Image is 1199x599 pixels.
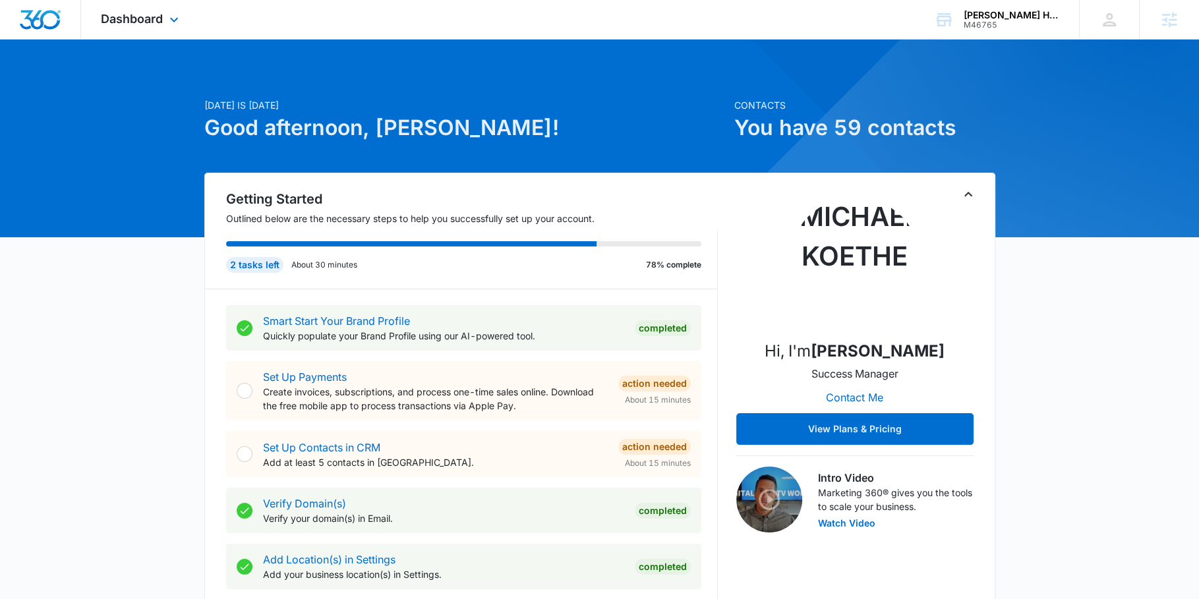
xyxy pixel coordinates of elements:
a: Verify Domain(s) [263,497,346,510]
img: Intro Video [736,467,802,532]
p: Verify your domain(s) in Email. [263,511,624,525]
img: website_grey.svg [21,34,32,45]
p: Quickly populate your Brand Profile using our AI-powered tool. [263,329,624,343]
strong: [PERSON_NAME] [811,341,945,360]
div: 2 tasks left [226,257,283,273]
h2: Getting Started [226,189,718,209]
span: About 15 minutes [625,457,691,469]
div: Action Needed [618,376,691,391]
img: tab_domain_overview_orange.svg [36,76,46,87]
div: Keywords by Traffic [146,78,222,86]
span: Dashboard [101,12,163,26]
a: Smart Start Your Brand Profile [263,314,410,328]
button: Watch Video [818,519,875,528]
button: Contact Me [813,382,896,413]
p: Add your business location(s) in Settings. [263,567,624,581]
button: Toggle Collapse [960,186,976,202]
p: Hi, I'm [765,339,945,363]
img: tab_keywords_by_traffic_grey.svg [131,76,142,87]
a: Set Up Contacts in CRM [263,441,380,454]
a: Add Location(s) in Settings [263,553,395,566]
div: account name [964,10,1060,20]
p: 78% complete [646,259,701,271]
div: Action Needed [618,439,691,455]
div: Completed [635,320,691,336]
h1: You have 59 contacts [734,112,995,144]
div: Domain: [DOMAIN_NAME] [34,34,145,45]
p: Contacts [734,98,995,112]
div: Completed [635,559,691,575]
div: Completed [635,503,691,519]
p: Outlined below are the necessary steps to help you successfully set up your account. [226,212,718,225]
div: Domain Overview [50,78,118,86]
img: Michael Koethe [789,197,921,329]
div: v 4.0.25 [37,21,65,32]
h3: Intro Video [818,470,974,486]
h1: Good afternoon, [PERSON_NAME]! [204,112,726,144]
a: Set Up Payments [263,370,347,384]
span: About 15 minutes [625,394,691,406]
p: [DATE] is [DATE] [204,98,726,112]
p: About 30 minutes [291,259,357,271]
p: Create invoices, subscriptions, and process one-time sales online. Download the free mobile app t... [263,385,608,413]
button: View Plans & Pricing [736,413,974,445]
p: Add at least 5 contacts in [GEOGRAPHIC_DATA]. [263,455,608,469]
p: Success Manager [811,366,898,382]
div: account id [964,20,1060,30]
p: Marketing 360® gives you the tools to scale your business. [818,486,974,513]
img: logo_orange.svg [21,21,32,32]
